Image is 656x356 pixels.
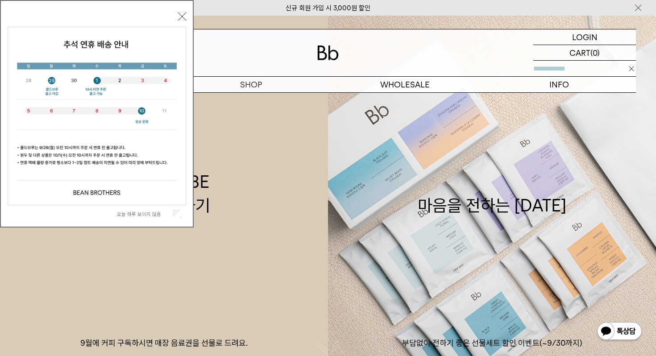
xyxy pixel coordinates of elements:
p: LOGIN [572,29,598,45]
img: 카카오톡 채널 1:1 채팅 버튼 [596,321,643,343]
button: 닫기 [178,12,186,21]
label: 오늘 하루 보이지 않음 [117,211,171,217]
p: (0) [590,45,600,60]
img: 5e4d662c6b1424087153c0055ceb1a13_140731.jpg [8,27,186,205]
a: SHOP [174,77,328,92]
a: CART (0) [533,45,636,61]
a: 신규 회원 가입 시 3,000원 할인 [286,4,370,12]
p: CART [569,45,590,60]
p: 부담없이 전하기 좋은 선물세트 할인 이벤트(~9/30까지) [328,338,656,348]
p: INFO [482,77,636,92]
p: WHOLESALE [328,77,482,92]
img: 로고 [317,46,339,60]
div: 마음을 전하는 [DATE] [418,170,567,217]
a: LOGIN [533,29,636,45]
